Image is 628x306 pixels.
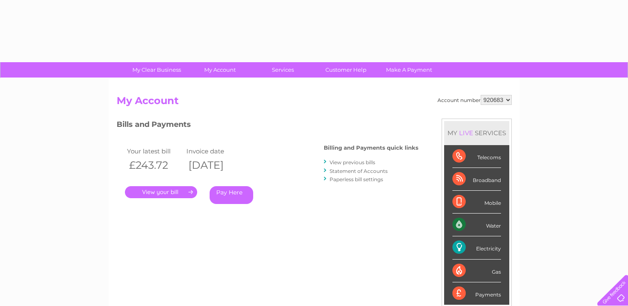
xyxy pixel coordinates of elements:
[375,62,443,78] a: Make A Payment
[249,62,317,78] a: Services
[210,186,253,204] a: Pay Here
[452,214,501,236] div: Water
[184,157,244,174] th: [DATE]
[330,159,375,165] a: View previous bills
[312,62,380,78] a: Customer Help
[452,236,501,259] div: Electricity
[117,95,512,111] h2: My Account
[452,260,501,282] div: Gas
[125,157,185,174] th: £243.72
[452,191,501,214] div: Mobile
[184,146,244,157] td: Invoice date
[457,129,475,137] div: LIVE
[452,282,501,305] div: Payments
[122,62,191,78] a: My Clear Business
[452,168,501,191] div: Broadband
[117,119,418,133] h3: Bills and Payments
[444,121,509,145] div: MY SERVICES
[452,145,501,168] div: Telecoms
[330,168,388,174] a: Statement of Accounts
[186,62,254,78] a: My Account
[437,95,512,105] div: Account number
[125,186,197,198] a: .
[125,146,185,157] td: Your latest bill
[330,176,383,182] a: Paperless bill settings
[324,145,418,151] h4: Billing and Payments quick links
